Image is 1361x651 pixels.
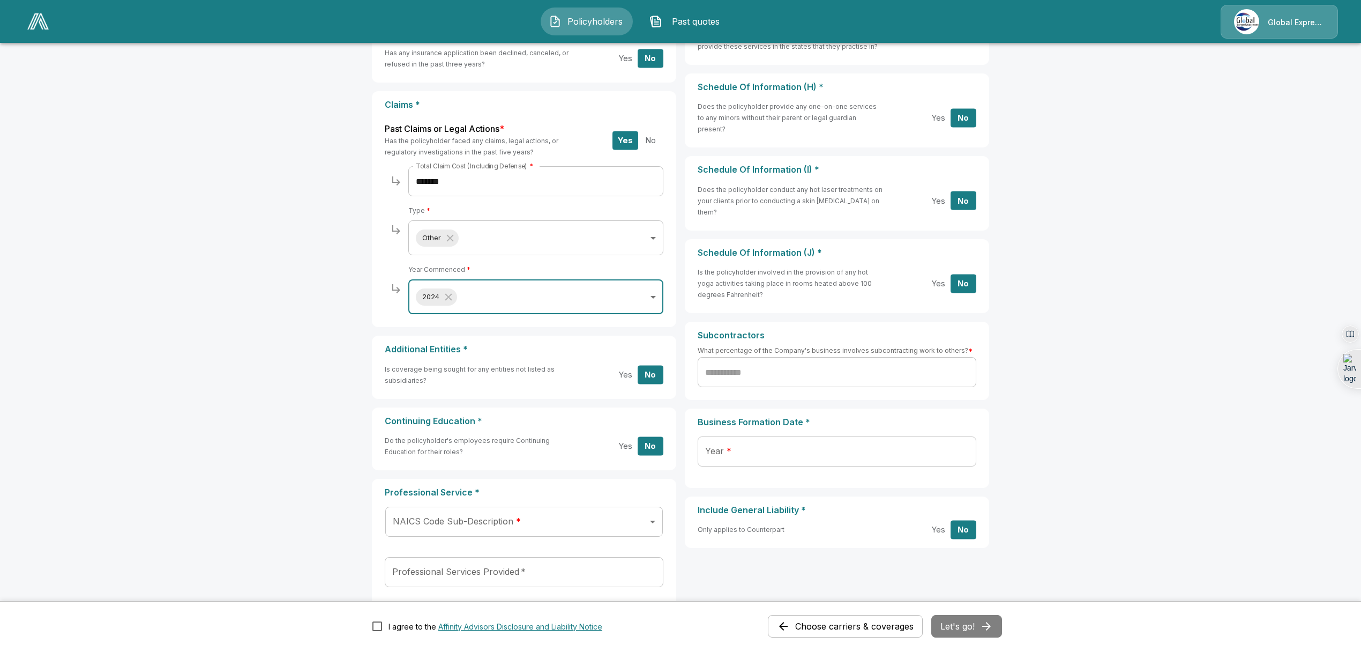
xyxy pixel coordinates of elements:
[649,15,662,28] img: Past quotes Icon
[698,330,976,341] p: Subcontractors
[388,621,602,632] div: I agree to the
[549,15,562,28] img: Policyholders Icon
[698,417,976,427] p: Business Formation Date *
[698,82,976,92] p: Schedule Of Information (H) *
[416,161,533,171] label: Total Claim Cost (Including Defense)
[638,365,663,384] button: No
[416,291,446,303] span: 2024
[638,49,663,68] button: No
[385,123,504,135] label: Past Claims or Legal Actions
[951,520,976,539] button: No
[416,288,457,306] div: 2024
[698,165,976,175] p: Schedule Of Information (I) *
[408,205,430,216] h6: Type
[408,264,470,275] h6: Year Commenced
[385,100,663,110] p: Claims *
[667,15,726,28] span: Past quotes
[1234,9,1259,34] img: Agency Icon
[385,364,571,386] h6: Is coverage being sought for any entities not listed as subsidiaries?
[925,191,951,210] button: Yes
[612,365,638,384] button: Yes
[925,108,951,127] button: Yes
[27,13,49,29] img: AA Logo
[416,230,459,247] div: Other
[698,267,884,300] h6: Is the policyholder involved in the provision of any hot yoga activities taking place in rooms he...
[638,131,663,150] button: No
[612,437,638,456] button: Yes
[438,621,602,632] button: I agree to the
[951,108,976,127] button: No
[385,416,663,426] p: Continuing Education *
[416,232,447,244] span: Other
[385,47,571,70] h6: Has any insurance application been declined, canceled, or refused in the past three years?
[698,101,884,135] h6: Does the policyholder provide any one-on-one services to any minors without their parent or legal...
[698,248,976,258] p: Schedule Of Information (J) *
[638,437,663,456] button: No
[385,344,663,354] p: Additional Entities *
[541,8,633,35] button: Policyholders IconPolicyholders
[385,135,571,158] h6: Has the policyholder faced any claims, legal actions, or regulatory investigations in the past fi...
[612,49,638,68] button: Yes
[698,505,976,515] p: Include General Liability *
[698,184,884,218] h6: Does the policyholder conduct any hot laser treatments on your clients prior to conducting a skin...
[698,345,976,356] h6: What percentage of the Company's business involves subcontracting work to others?
[408,279,663,314] div: Without label
[925,274,951,293] button: Yes
[408,220,663,255] div: Without label
[566,15,625,28] span: Policyholders
[925,520,951,539] button: Yes
[385,435,571,457] h6: Do the policyholder's employees require Continuing Education for their roles?
[612,131,638,150] button: Yes
[1221,5,1338,39] a: Agency IconGlobal Express Underwriters
[1268,17,1325,28] p: Global Express Underwriters
[641,8,734,35] button: Past quotes IconPast quotes
[951,191,976,210] button: No
[951,274,976,293] button: No
[698,524,784,535] h6: Only applies to Counterpart
[385,487,663,498] p: Professional Service *
[768,615,923,638] button: Choose carriers & coverages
